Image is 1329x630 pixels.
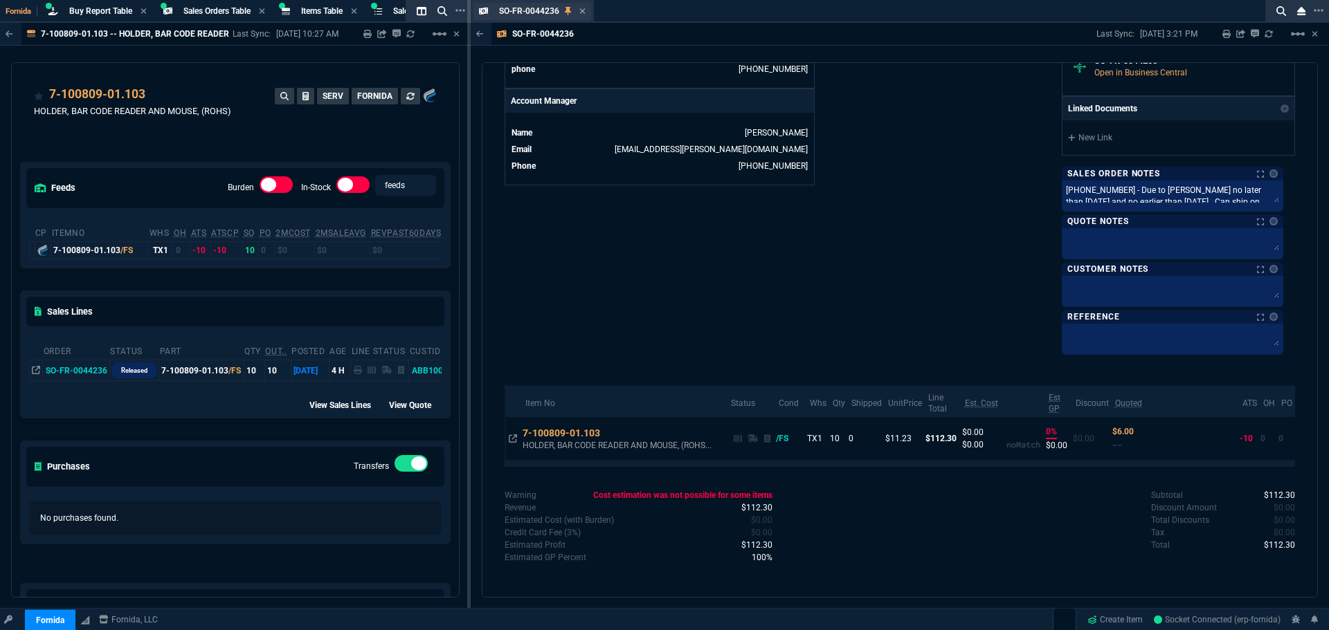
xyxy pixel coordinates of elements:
div: In-Stock [336,176,370,198]
h5: Purchases [35,460,90,473]
button: FORNIDA [352,88,398,104]
th: CustId [409,340,445,360]
p: undefined [505,539,566,551]
tr: undefined [511,159,808,173]
td: 10 [243,241,259,259]
th: Discount [1070,386,1110,417]
span: Socket Connected (erp-fornida) [1154,615,1281,624]
tr: undefined [511,126,808,140]
span: /FS [228,366,241,376]
p: spec.value [1261,514,1296,526]
span: 0 [751,528,772,537]
a: New Link [1068,131,1289,144]
div: Burden [260,176,293,198]
label: In-Stock [301,183,331,192]
td: ABB100 [409,360,445,381]
th: Line Total [923,386,959,417]
span: /FS [120,245,133,255]
p: HOLDER, BAR CODE READER AND MOUSE, (ROHS) [34,104,230,118]
th: ATS [1237,386,1258,417]
p: spec.value [1261,501,1296,514]
p: Released [121,365,147,376]
td: 10 [244,360,264,381]
th: QTY [244,340,264,360]
span: 112.3 [1264,540,1295,550]
th: age [329,340,350,360]
span: 1 [752,553,772,562]
th: UnitPrice [883,386,923,417]
td: -10 [210,241,243,259]
tr: undefined [511,142,808,156]
td: SO-FR-0044236 [43,360,109,381]
a: XMzLAQN-VP1XPTWDAAAL [1154,613,1281,626]
abbr: Quoted Cost and Sourcing Notes. Only applicable on Dash quotes. [1115,398,1142,408]
nx-icon: Close Workbench [1292,3,1311,19]
td: $0 [275,241,314,259]
p: Last Sync: [1096,28,1140,39]
a: 972-518-6677 [739,64,808,74]
div: View Quote [389,398,444,411]
p: undefined [505,501,536,514]
a: 7-100809-01.103 [49,85,145,103]
nx-icon: Close Tab [351,6,357,17]
th: ItemNo [51,222,149,242]
a: 4694765219 [739,161,808,171]
th: SO [1293,386,1310,417]
span: Sales Orders Table [183,6,251,16]
nx-icon: Open New Tab [455,4,465,17]
nx-icon: Search [1271,3,1292,19]
abbr: Estimated using estimated Cost with Burden [1049,393,1060,414]
th: Qty [827,386,846,417]
div: 7-100809-01.103 [523,426,613,440]
a: Hide Workbench [453,28,460,39]
th: Cond [773,386,804,417]
span: 112.30000000000001 [741,503,772,512]
p: spec.value [739,551,773,564]
th: Shipped [846,386,883,417]
td: TX1 [804,417,827,461]
abbr: Total units in inventory => minus on SO => plus on PO [191,228,207,238]
div: /FS [776,432,802,445]
span: 0 [1278,434,1283,443]
a: [PERSON_NAME] [745,128,808,138]
nx-icon: Close Tab [259,6,265,17]
p: spec.value [1251,539,1296,551]
td: 0 [259,241,275,259]
span: Quoted Cost [1112,427,1134,436]
span: 0 [1260,434,1265,443]
tr: 972-518-6677 [511,62,808,76]
label: Transfers [354,461,389,471]
p: 0% [1046,425,1057,439]
td: TX1 [149,241,173,259]
p: undefined [1151,489,1183,501]
td: 4 H [329,360,350,381]
div: 7-100809-01.103 [53,244,146,257]
th: Whs [804,386,827,417]
th: Posted [291,340,329,360]
p: $112.30 [925,432,957,445]
td: 0 [846,417,883,461]
p: Quote Notes [1067,216,1129,227]
p: undefined [505,526,581,539]
span: Items Table [301,6,343,16]
span: SO-FR-0044236 [499,6,559,16]
nx-icon: Back to Table [476,29,484,39]
span: 112.3 [1264,490,1295,500]
p: SO-FR-0044236 [512,28,574,39]
p: undefined [1151,539,1170,551]
td: 10 [264,360,291,381]
p: spec.value [739,526,773,539]
span: Buy Report Table [69,6,132,16]
p: 7-100809-01.103 -- HOLDER, BAR CODE READER AND MOUSE, (ROHS) [41,28,309,39]
span: Phone [512,161,536,171]
span: Sales Lines Table [393,6,455,16]
button: SERV [317,88,349,104]
span: Cost with burden [751,515,772,525]
p: noMatch [1006,438,1040,451]
span: Cost estimation was not possible for some items [593,490,772,500]
nx-icon: Back to Table [6,29,13,39]
th: OH [1258,386,1276,417]
span: -10 [1240,434,1253,443]
p: [DATE] 10:27 AM [276,28,338,39]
